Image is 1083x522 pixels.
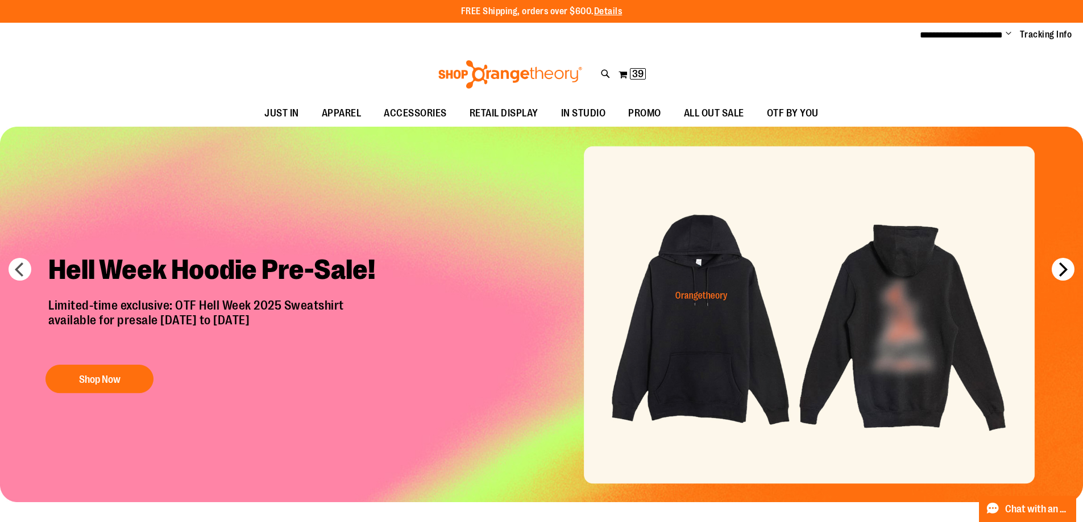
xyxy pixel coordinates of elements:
[1005,504,1069,515] span: Chat with an Expert
[437,60,584,89] img: Shop Orangetheory
[9,258,31,281] button: prev
[979,496,1077,522] button: Chat with an Expert
[632,68,644,80] span: 39
[1006,29,1011,40] button: Account menu
[1020,28,1072,41] a: Tracking Info
[384,101,447,126] span: ACCESSORIES
[594,6,623,16] a: Details
[264,101,299,126] span: JUST IN
[561,101,606,126] span: IN STUDIO
[40,244,395,399] a: Hell Week Hoodie Pre-Sale! Limited-time exclusive: OTF Hell Week 2025 Sweatshirtavailable for pre...
[767,101,819,126] span: OTF BY YOU
[1052,258,1074,281] button: next
[45,365,153,393] button: Shop Now
[470,101,538,126] span: RETAIL DISPLAY
[322,101,362,126] span: APPAREL
[40,244,395,298] h2: Hell Week Hoodie Pre-Sale!
[461,5,623,18] p: FREE Shipping, orders over $600.
[684,101,744,126] span: ALL OUT SALE
[628,101,661,126] span: PROMO
[40,298,395,354] p: Limited-time exclusive: OTF Hell Week 2025 Sweatshirt available for presale [DATE] to [DATE]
